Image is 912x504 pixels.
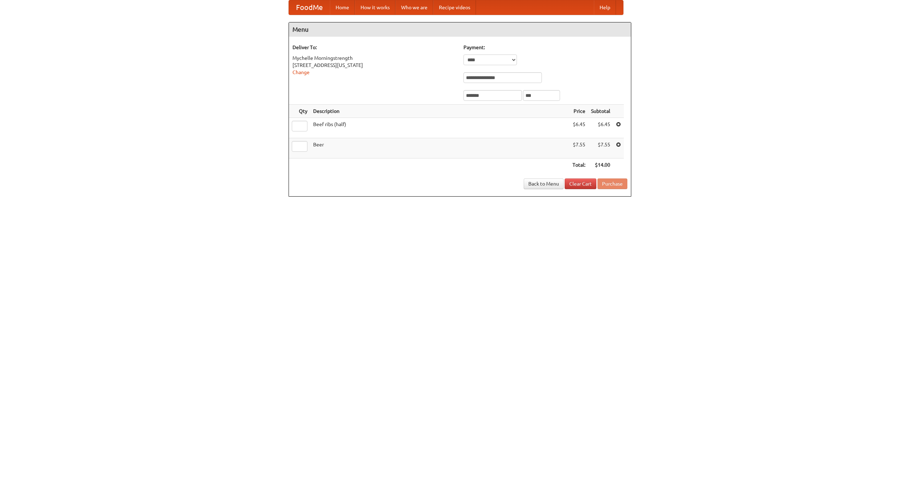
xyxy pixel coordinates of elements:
div: [STREET_ADDRESS][US_STATE] [292,62,456,69]
th: Price [570,105,588,118]
td: $6.45 [570,118,588,138]
th: Description [310,105,570,118]
td: Beef ribs (half) [310,118,570,138]
th: $14.00 [588,159,613,172]
td: $7.55 [570,138,588,159]
a: Back to Menu [524,178,564,189]
a: FoodMe [289,0,330,15]
td: $7.55 [588,138,613,159]
td: Beer [310,138,570,159]
h5: Deliver To: [292,44,456,51]
a: Clear Cart [565,178,596,189]
a: Recipe videos [433,0,476,15]
th: Total: [570,159,588,172]
a: Help [594,0,616,15]
h5: Payment: [463,44,627,51]
div: Mychelle Morningstrength [292,54,456,62]
a: Who we are [395,0,433,15]
th: Subtotal [588,105,613,118]
td: $6.45 [588,118,613,138]
a: Change [292,69,310,75]
th: Qty [289,105,310,118]
a: How it works [355,0,395,15]
button: Purchase [597,178,627,189]
h4: Menu [289,22,631,37]
a: Home [330,0,355,15]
